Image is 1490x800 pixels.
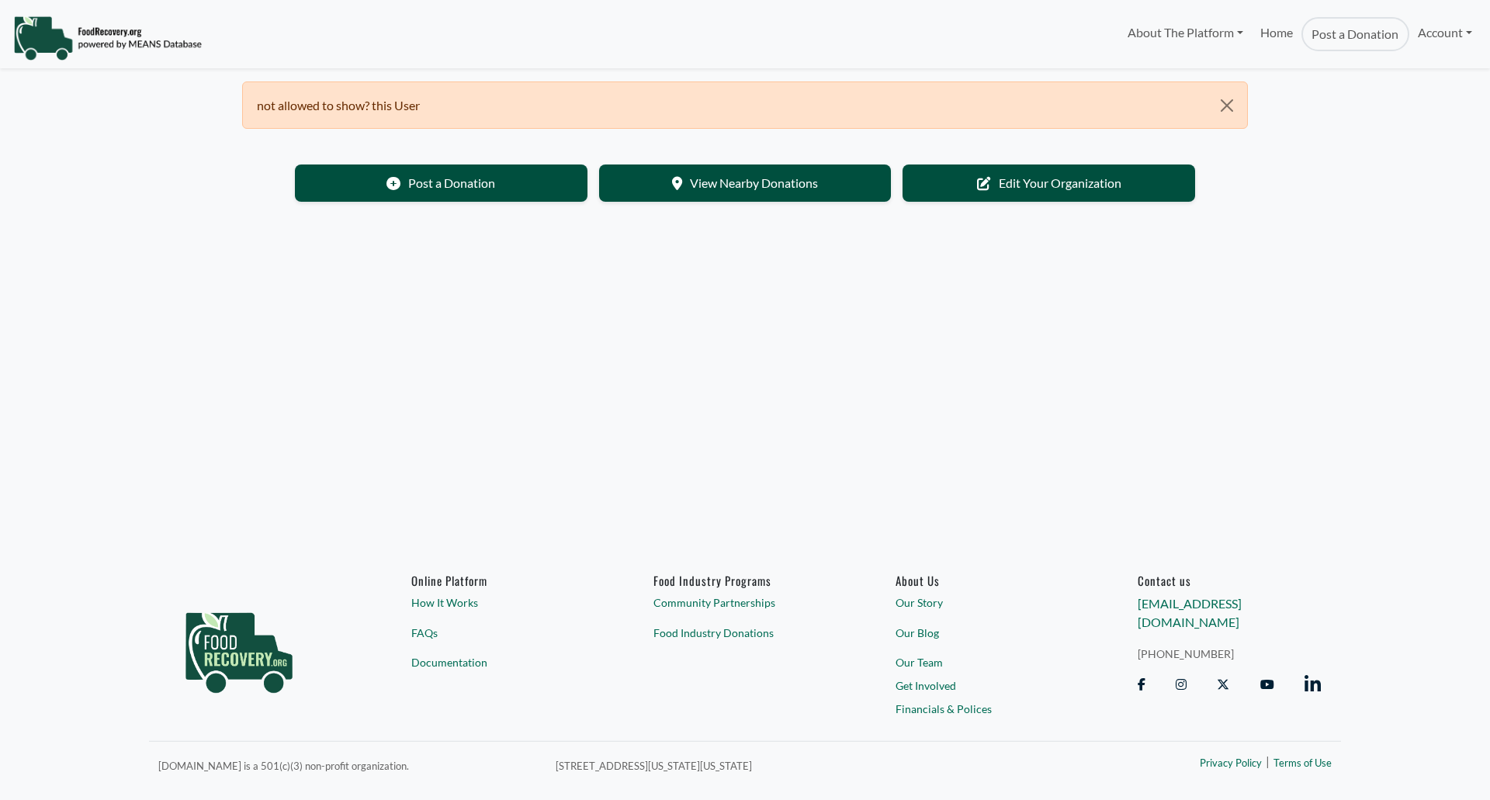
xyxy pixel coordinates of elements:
[169,573,309,721] img: food_recovery_green_logo-76242d7a27de7ed26b67be613a865d9c9037ba317089b267e0515145e5e51427.png
[411,654,594,670] a: Documentation
[556,756,1034,774] p: [STREET_ADDRESS][US_STATE][US_STATE]
[1273,756,1332,771] a: Terms of Use
[1200,756,1262,771] a: Privacy Policy
[1118,17,1251,48] a: About The Platform
[295,165,587,202] a: Post a Donation
[1301,17,1409,51] a: Post a Donation
[653,573,837,587] h6: Food Industry Programs
[13,15,202,61] img: NavigationLogo_FoodRecovery-91c16205cd0af1ed486a0f1a7774a6544ea792ac00100771e7dd3ec7c0e58e41.png
[1138,573,1321,587] h6: Contact us
[1138,596,1242,629] a: [EMAIL_ADDRESS][DOMAIN_NAME]
[411,594,594,611] a: How It Works
[896,594,1079,611] a: Our Story
[1252,17,1301,51] a: Home
[896,654,1079,670] a: Our Team
[896,624,1079,640] a: Our Blog
[158,756,537,774] p: [DOMAIN_NAME] is a 501(c)(3) non-profit organization.
[411,573,594,587] h6: Online Platform
[411,624,594,640] a: FAQs
[1409,17,1481,48] a: Account
[1266,752,1270,771] span: |
[1208,82,1247,129] button: Close
[896,700,1079,716] a: Financials & Polices
[242,81,1248,129] div: not allowed to show? this User
[653,624,837,640] a: Food Industry Donations
[1138,645,1321,661] a: [PHONE_NUMBER]
[903,165,1195,202] a: Edit Your Organization
[653,594,837,611] a: Community Partnerships
[896,677,1079,694] a: Get Involved
[896,573,1079,587] a: About Us
[599,165,892,202] a: View Nearby Donations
